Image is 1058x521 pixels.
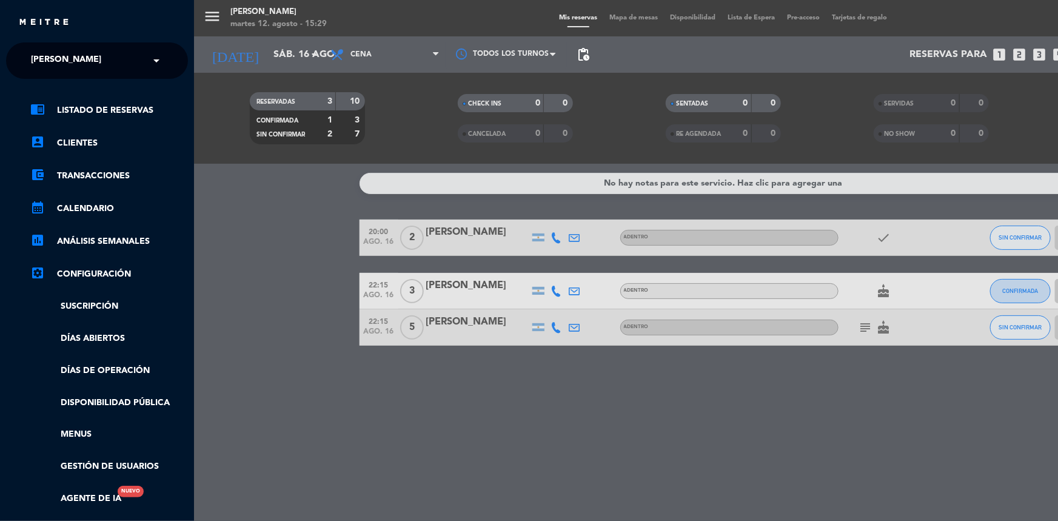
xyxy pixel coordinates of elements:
a: account_boxClientes [30,136,188,150]
a: Disponibilidad pública [30,396,188,410]
a: Menus [30,428,188,442]
a: account_balance_walletTransacciones [30,169,188,183]
a: Gestión de usuarios [30,460,188,474]
i: account_balance_wallet [30,167,45,182]
a: Días abiertos [30,332,188,346]
span: [PERSON_NAME] [31,48,101,73]
i: assessment [30,233,45,247]
a: Agente de IANuevo [30,492,121,506]
span: pending_actions [576,47,591,62]
img: MEITRE [18,18,70,27]
i: chrome_reader_mode [30,102,45,116]
i: settings_applications [30,266,45,280]
i: calendar_month [30,200,45,215]
i: account_box [30,135,45,149]
a: assessmentANÁLISIS SEMANALES [30,234,188,249]
div: Nuevo [118,486,144,497]
a: calendar_monthCalendario [30,201,188,216]
a: chrome_reader_modeListado de Reservas [30,103,188,118]
a: Días de Operación [30,364,188,378]
a: Configuración [30,267,188,281]
a: Suscripción [30,300,188,314]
